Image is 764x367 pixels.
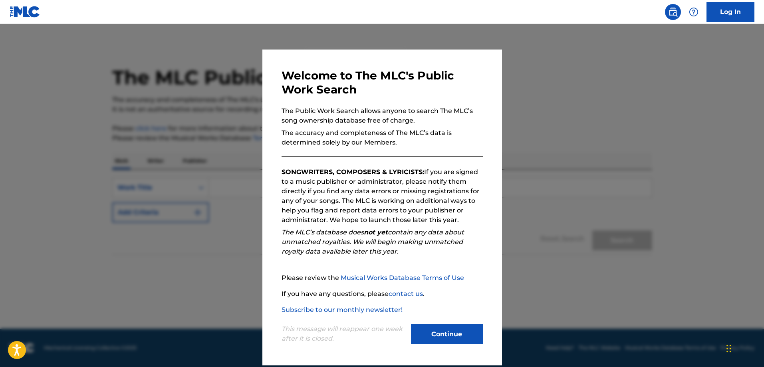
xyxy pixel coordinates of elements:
[10,6,40,18] img: MLC Logo
[411,324,483,344] button: Continue
[282,106,483,125] p: The Public Work Search allows anyone to search The MLC’s song ownership database free of charge.
[341,274,464,282] a: Musical Works Database Terms of Use
[282,324,406,343] p: This message will reappear one week after it is closed.
[282,306,403,313] a: Subscribe to our monthly newsletter!
[364,228,388,236] strong: not yet
[282,273,483,283] p: Please review the
[724,329,764,367] iframe: Chat Widget
[282,128,483,147] p: The accuracy and completeness of The MLC’s data is determined solely by our Members.
[389,290,423,298] a: contact us
[282,168,424,176] strong: SONGWRITERS, COMPOSERS & LYRICISTS:
[668,7,678,17] img: search
[686,4,702,20] div: Help
[689,7,699,17] img: help
[282,228,464,255] em: The MLC’s database does contain any data about unmatched royalties. We will begin making unmatche...
[665,4,681,20] a: Public Search
[282,289,483,299] p: If you have any questions, please .
[282,69,483,97] h3: Welcome to The MLC's Public Work Search
[706,2,754,22] a: Log In
[726,337,731,361] div: Drag
[282,167,483,225] p: If you are signed to a music publisher or administrator, please notify them directly if you find ...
